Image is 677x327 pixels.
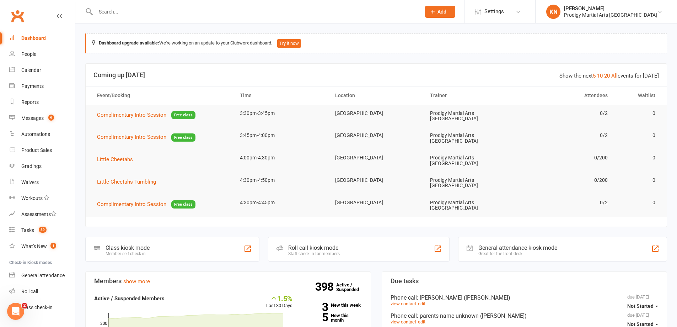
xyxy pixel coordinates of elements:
[597,73,603,79] a: 10
[50,243,56,249] span: 1
[519,127,614,144] td: 0/2
[85,33,667,53] div: We're working on an update to your Clubworx dashboard.
[303,313,362,322] a: 5New this month
[9,190,75,206] a: Workouts
[21,179,39,185] div: Waivers
[478,244,557,251] div: General attendance kiosk mode
[97,111,195,120] button: Complimentary Intro SessionFree class
[97,178,161,186] button: Little Cheetahs Tumbling
[97,179,156,185] span: Little Cheetahs Tumbling
[9,284,75,300] a: Roll call
[91,86,233,105] th: Event/Booking
[614,172,662,189] td: 0
[106,244,150,251] div: Class kiosk mode
[627,300,658,312] button: Not Started
[627,303,654,309] span: Not Started
[9,300,75,316] a: Class kiosk mode
[424,86,519,105] th: Trainer
[171,133,195,142] span: Free class
[21,83,44,89] div: Payments
[106,251,150,256] div: Member self check-in
[21,51,36,57] div: People
[21,115,44,121] div: Messages
[233,172,329,189] td: 4:30pm-4:50pm
[97,112,166,118] span: Complimentary Intro Session
[9,268,75,284] a: General attendance kiosk mode
[614,86,662,105] th: Waitlist
[424,149,519,172] td: Prodigy Martial Arts [GEOGRAPHIC_DATA]
[437,9,446,15] span: Add
[329,127,424,144] td: [GEOGRAPHIC_DATA]
[94,278,362,285] h3: Members
[171,200,195,209] span: Free class
[425,6,455,18] button: Add
[21,67,41,73] div: Calendar
[614,105,662,122] td: 0
[546,5,560,19] div: KN
[329,105,424,122] td: [GEOGRAPHIC_DATA]
[21,273,65,278] div: General attendance
[303,302,328,312] strong: 3
[233,105,329,122] td: 3:30pm-3:45pm
[99,40,159,46] strong: Dashboard upgrade available:
[39,227,47,233] span: 89
[97,134,166,140] span: Complimentary Intro Session
[329,172,424,189] td: [GEOGRAPHIC_DATA]
[564,5,657,12] div: [PERSON_NAME]
[519,105,614,122] td: 0/2
[9,62,75,78] a: Calendar
[277,39,301,48] button: Try it now
[233,149,329,166] td: 4:00pm-4:30pm
[611,73,618,79] a: All
[614,127,662,144] td: 0
[21,227,34,233] div: Tasks
[519,149,614,166] td: 0/200
[418,301,425,306] a: edit
[7,303,24,320] iframe: Intercom live chat
[21,211,57,217] div: Assessments
[21,195,43,201] div: Workouts
[288,244,340,251] div: Roll call kiosk mode
[94,295,165,302] strong: Active / Suspended Members
[288,251,340,256] div: Staff check-in for members
[391,278,659,285] h3: Due tasks
[266,294,292,302] div: 1.5%
[559,72,659,80] div: Show the next events for [DATE]
[329,86,424,105] th: Location
[303,303,362,307] a: 3New this week
[21,131,50,137] div: Automations
[21,147,52,153] div: Product Sales
[9,46,75,62] a: People
[424,172,519,194] td: Prodigy Martial Arts [GEOGRAPHIC_DATA]
[9,174,75,190] a: Waivers
[424,194,519,217] td: Prodigy Martial Arts [GEOGRAPHIC_DATA]
[417,312,527,319] span: : parents name unknown ([PERSON_NAME])
[417,294,510,301] span: : [PERSON_NAME] ([PERSON_NAME])
[93,72,659,79] h3: Coming up [DATE]
[9,110,75,126] a: Messages 9
[336,277,367,297] a: 398Active / Suspended
[97,200,195,209] button: Complimentary Intro SessionFree class
[424,105,519,127] td: Prodigy Martial Arts [GEOGRAPHIC_DATA]
[519,172,614,189] td: 0/200
[303,312,328,323] strong: 5
[9,142,75,158] a: Product Sales
[604,73,610,79] a: 20
[593,73,596,79] a: 5
[97,201,166,207] span: Complimentary Intro Session
[233,194,329,211] td: 4:30pm-4:45pm
[48,115,54,121] span: 9
[391,294,659,301] div: Phone call
[391,319,416,325] a: view contact
[627,321,654,327] span: Not Started
[329,194,424,211] td: [GEOGRAPHIC_DATA]
[9,206,75,222] a: Assessments
[97,133,195,142] button: Complimentary Intro SessionFree class
[233,127,329,144] td: 3:45pm-4:00pm
[519,86,614,105] th: Attendees
[233,86,329,105] th: Time
[614,194,662,211] td: 0
[418,319,425,325] a: edit
[123,278,150,285] a: show more
[9,158,75,174] a: Gradings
